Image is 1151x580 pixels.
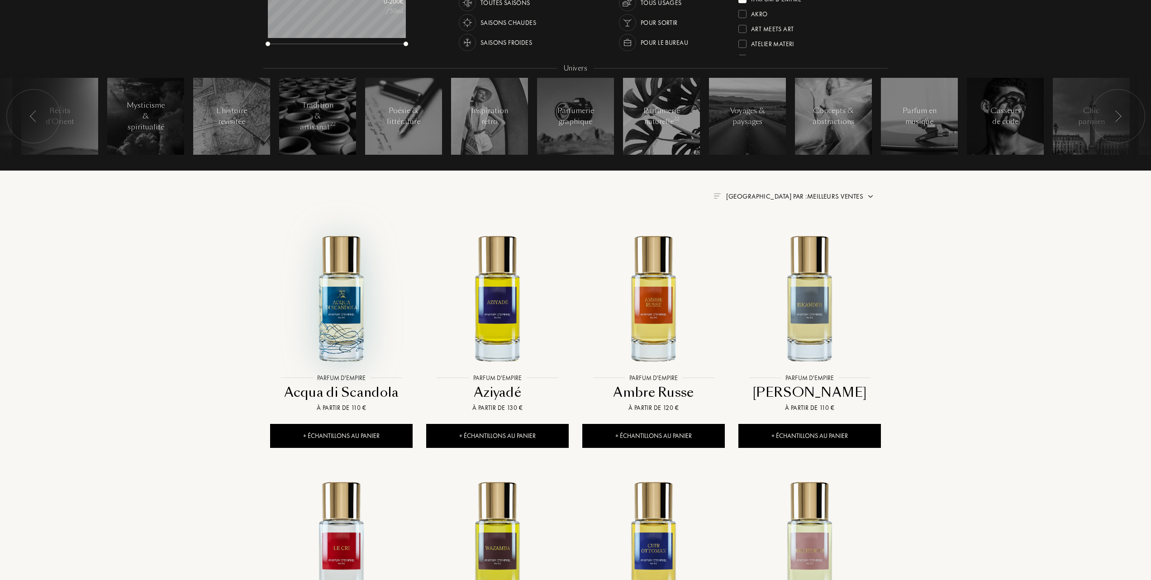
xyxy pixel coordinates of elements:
div: Saisons froides [480,34,532,51]
div: Univers [557,63,594,74]
img: usage_occasion_party_white.svg [621,16,634,29]
div: Atelier Materi [751,36,794,48]
img: arrow.png [867,193,874,200]
div: Voyages & paysages [728,105,767,127]
div: Tradition & artisanat [299,100,337,133]
div: À partir de 120 € [586,403,721,413]
span: [GEOGRAPHIC_DATA] par : Meilleurs ventes [726,192,863,201]
img: arr_left.svg [30,110,37,122]
div: Casseurs de code [986,105,1025,127]
div: Pour sortir [641,14,678,31]
div: À partir de 130 € [430,403,565,413]
img: filter_by.png [713,193,721,199]
img: usage_season_hot_white.svg [461,16,474,29]
span: 22 [674,116,680,122]
div: + Échantillons au panier [738,424,881,448]
div: L'histoire revisitée [213,105,251,127]
div: Baruti [751,51,771,63]
a: Iskander Parfum d'EmpireParfum d'Empire[PERSON_NAME]À partir de 110 € [738,218,881,424]
a: Aziyadé Parfum d'EmpireParfum d'EmpireAziyadéÀ partir de 130 € [426,218,569,424]
div: + Échantillons au panier [582,424,725,448]
img: Aziyadé Parfum d'Empire [427,228,568,368]
a: Ambre Russe Parfum d'EmpireParfum d'EmpireAmbre RusseÀ partir de 120 € [582,218,725,424]
div: Parfumerie graphique [556,105,595,127]
img: usage_occasion_work_white.svg [621,36,634,49]
div: Concepts & abstractions [813,105,854,127]
div: + Échantillons au panier [426,424,569,448]
div: /50mL [358,6,404,16]
img: Iskander Parfum d'Empire [739,228,880,368]
div: Akro [751,6,768,19]
div: Parfum en musique [900,105,939,127]
a: Acqua di Scandola Parfum d'EmpireParfum d'EmpireAcqua di ScandolaÀ partir de 110 € [270,218,413,424]
div: Parfumerie naturelle [642,105,681,127]
div: Inspiration rétro [471,105,509,127]
img: Ambre Russe Parfum d'Empire [583,228,724,368]
div: Poésie & littérature [385,105,423,127]
img: usage_season_cold_white.svg [461,36,474,49]
div: Mysticisme & spiritualité [127,100,165,133]
div: À partir de 110 € [274,403,409,413]
img: arr_left.svg [1114,110,1122,122]
span: 22 [330,121,336,128]
img: Acqua di Scandola Parfum d'Empire [271,228,412,368]
div: + Échantillons au panier [270,424,413,448]
div: Saisons chaudes [480,14,536,31]
div: À partir de 110 € [742,403,877,413]
div: Pour le bureau [641,34,688,51]
div: Art Meets Art [751,21,794,33]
